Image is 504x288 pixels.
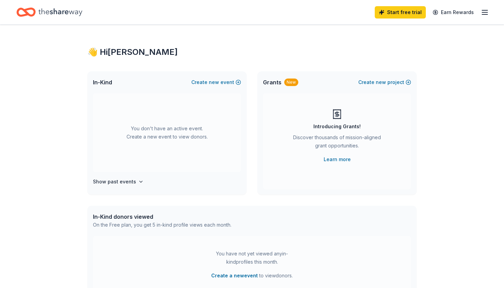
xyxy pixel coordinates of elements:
[93,178,144,186] button: Show past events
[211,272,293,280] span: to view donors .
[290,133,384,153] div: Discover thousands of mission-aligned grant opportunities.
[284,79,298,86] div: New
[324,155,351,164] a: Learn more
[429,6,478,19] a: Earn Rewards
[313,122,361,131] div: Introducing Grants!
[376,78,386,86] span: new
[93,221,231,229] div: On the Free plan, you get 5 in-kind profile views each month.
[87,47,417,58] div: 👋 Hi [PERSON_NAME]
[211,272,258,280] button: Create a newevent
[209,78,219,86] span: new
[209,250,295,266] div: You have not yet viewed any in-kind profiles this month.
[93,213,231,221] div: In-Kind donors viewed
[16,4,82,20] a: Home
[263,78,281,86] span: Grants
[93,178,136,186] h4: Show past events
[191,78,241,86] button: Createnewevent
[358,78,411,86] button: Createnewproject
[93,93,241,172] div: You don't have an active event. Create a new event to view donors.
[93,78,112,86] span: In-Kind
[375,6,426,19] a: Start free trial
